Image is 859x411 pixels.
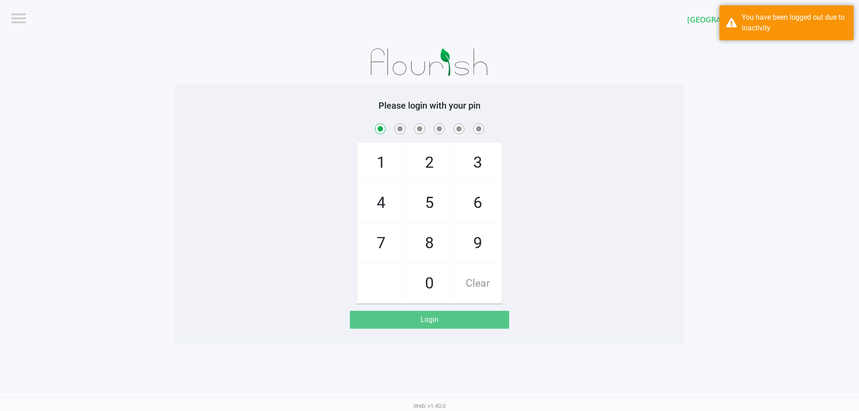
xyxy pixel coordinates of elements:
span: Web: v1.40.0 [413,403,446,409]
span: 2 [406,143,453,182]
div: You have been logged out due to inactivity [742,12,847,34]
h5: Please login with your pin [181,100,678,111]
span: Clear [454,264,502,303]
span: 6 [454,183,502,223]
span: 5 [406,183,453,223]
span: 0 [406,264,453,303]
span: 9 [454,224,502,263]
span: 4 [357,183,405,223]
span: 7 [357,224,405,263]
span: 3 [454,143,502,182]
span: [GEOGRAPHIC_DATA] [687,15,770,25]
span: 1 [357,143,405,182]
span: 8 [406,224,453,263]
